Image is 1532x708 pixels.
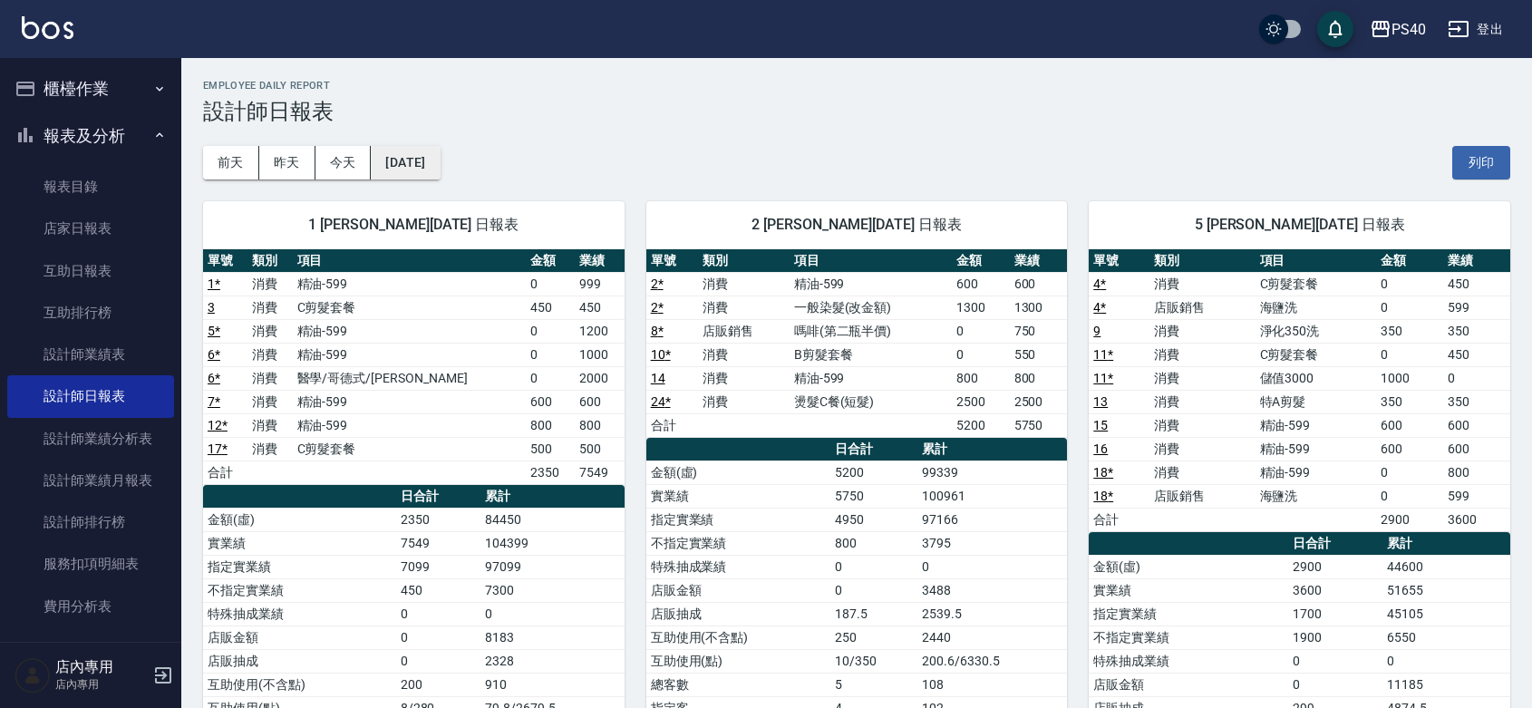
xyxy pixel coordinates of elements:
td: 99339 [917,461,1067,484]
td: 燙髮C餐(短髮) [790,390,952,413]
td: 6550 [1382,626,1510,649]
td: 108 [917,673,1067,696]
td: 2500 [1010,390,1068,413]
h3: 設計師日報表 [203,99,1510,124]
td: 600 [1443,413,1510,437]
th: 項目 [293,249,526,273]
td: 450 [1443,272,1510,296]
table: a dense table [203,249,625,485]
td: C剪髮套餐 [1256,272,1377,296]
a: 設計師排行榜 [7,501,174,543]
td: 互助使用(不含點) [646,626,830,649]
td: 550 [1010,343,1068,366]
td: 0 [396,649,481,673]
th: 業績 [1443,249,1510,273]
td: 0 [1376,296,1443,319]
td: 0 [480,602,624,626]
a: 設計師業績表 [7,334,174,375]
td: 450 [526,296,575,319]
td: 精油-599 [293,343,526,366]
td: 0 [526,343,575,366]
span: 5 [PERSON_NAME][DATE] 日報表 [1110,216,1488,234]
td: 0 [526,272,575,296]
th: 日合計 [830,438,917,461]
td: 0 [1443,366,1510,390]
td: 600 [1443,437,1510,461]
td: 1700 [1288,602,1382,626]
td: 2900 [1376,508,1443,531]
td: 350 [1443,390,1510,413]
td: 200.6/6330.5 [917,649,1067,673]
td: 消費 [1149,390,1255,413]
button: PS40 [1362,11,1433,48]
td: 0 [1376,461,1443,484]
td: 600 [1010,272,1068,296]
td: 11185 [1382,673,1510,696]
td: 450 [396,578,481,602]
td: 10/350 [830,649,917,673]
td: 店販金額 [646,578,830,602]
td: 精油-599 [1256,461,1377,484]
td: 消費 [1149,272,1255,296]
td: 特殊抽成業績 [1089,649,1288,673]
th: 金額 [952,249,1010,273]
td: 消費 [698,366,789,390]
td: 金額(虛) [646,461,830,484]
td: 精油-599 [293,413,526,437]
td: 2440 [917,626,1067,649]
td: 0 [952,319,1010,343]
td: 總客數 [646,673,830,696]
th: 類別 [1149,249,1255,273]
td: 97099 [480,555,624,578]
td: 金額(虛) [203,508,396,531]
button: 登出 [1440,13,1510,46]
td: 互助使用(點) [646,649,830,673]
td: 消費 [698,343,789,366]
td: 800 [952,366,1010,390]
td: 海鹽洗 [1256,296,1377,319]
button: 列印 [1452,146,1510,179]
td: 消費 [698,296,789,319]
td: 實業績 [1089,578,1288,602]
td: 599 [1443,484,1510,508]
td: 精油-599 [790,366,952,390]
td: 指定實業績 [203,555,396,578]
td: 嗎啡(第二瓶半價) [790,319,952,343]
a: 設計師業績分析表 [7,418,174,460]
h5: 店內專用 [55,658,148,676]
td: 104399 [480,531,624,555]
td: 0 [1288,673,1382,696]
span: 2 [PERSON_NAME][DATE] 日報表 [668,216,1046,234]
td: 0 [1376,343,1443,366]
button: [DATE] [371,146,440,179]
td: 精油-599 [293,390,526,413]
td: 精油-599 [293,272,526,296]
td: 500 [526,437,575,461]
th: 業績 [1010,249,1068,273]
button: 報表及分析 [7,112,174,160]
td: 0 [526,366,575,390]
span: 1 [PERSON_NAME][DATE] 日報表 [225,216,603,234]
p: 店內專用 [55,676,148,693]
td: 2350 [526,461,575,484]
td: 800 [526,413,575,437]
td: 一般染髮(改金額) [790,296,952,319]
td: 精油-599 [293,319,526,343]
td: 0 [952,343,1010,366]
td: 消費 [1149,437,1255,461]
td: 44600 [1382,555,1510,578]
th: 日合計 [396,485,481,509]
td: 指定實業績 [1089,602,1288,626]
td: 51655 [1382,578,1510,602]
td: 800 [830,531,917,555]
td: 0 [1382,649,1510,673]
td: 消費 [247,366,292,390]
td: 消費 [1149,319,1255,343]
td: 7549 [575,461,624,484]
th: 類別 [698,249,789,273]
img: Logo [22,16,73,39]
td: 消費 [247,296,292,319]
td: 800 [575,413,624,437]
td: 600 [1376,437,1443,461]
td: 3795 [917,531,1067,555]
